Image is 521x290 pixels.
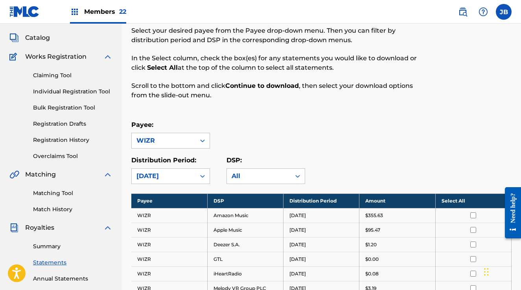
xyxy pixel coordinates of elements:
[499,181,521,244] iframe: Resource Center
[9,33,19,43] img: Catalog
[207,237,283,252] td: Deezer S.A.
[131,54,424,72] p: In the Select column, check the box(es) for any statements you would like to download or click at...
[33,205,112,214] a: Match History
[284,252,359,266] td: [DATE]
[33,258,112,267] a: Statements
[131,156,196,164] label: Distribution Period:
[475,4,491,20] div: Help
[496,4,512,20] div: User Menu
[131,81,424,100] p: Scroll to the bottom and click , then select your download options from the slide-out menu.
[33,152,112,160] a: Overclaims Tool
[131,26,424,45] p: Select your desired payee from the Payee drop-down menu. Then you can filter by distribution peri...
[33,104,112,112] a: Bulk Registration Tool
[131,266,207,281] td: WIZR
[484,260,489,284] div: Drag
[284,237,359,252] td: [DATE]
[131,208,207,223] td: WIZR
[225,82,299,89] strong: Continue to download
[9,33,50,43] a: CatalogCatalog
[131,223,207,237] td: WIZR
[33,242,112,251] a: Summary
[84,7,126,16] span: Members
[232,171,286,181] div: All
[284,223,359,237] td: [DATE]
[131,252,207,266] td: WIZR
[136,136,191,145] div: WIZR
[119,8,126,15] span: 22
[131,121,153,128] label: Payee:
[435,193,511,208] th: Select All
[482,252,521,290] iframe: Chat Widget
[103,223,112,232] img: expand
[103,52,112,61] img: expand
[365,256,379,263] p: $0.00
[365,227,380,234] p: $95.47
[25,170,56,179] span: Matching
[33,189,112,197] a: Matching Tool
[207,193,283,208] th: DSP
[136,171,191,181] div: [DATE]
[147,64,178,71] strong: Select All
[9,52,20,61] img: Works Registration
[33,275,112,283] a: Annual Statements
[25,223,54,232] span: Royalties
[365,270,379,277] p: $0.08
[33,136,112,144] a: Registration History
[25,33,50,43] span: Catalog
[284,193,359,208] th: Distribution Period
[33,87,112,96] a: Individual Registration Tool
[365,241,377,248] p: $1.20
[9,14,57,24] a: SummarySummary
[284,266,359,281] td: [DATE]
[226,156,242,164] label: DSP:
[9,170,19,179] img: Matching
[455,4,471,20] a: Public Search
[207,223,283,237] td: Apple Music
[131,193,207,208] th: Payee
[9,6,40,17] img: MLC Logo
[131,237,207,252] td: WIZR
[33,71,112,80] a: Claiming Tool
[365,212,383,219] p: $355.63
[25,52,87,61] span: Works Registration
[103,170,112,179] img: expand
[284,208,359,223] td: [DATE]
[70,7,79,17] img: Top Rightsholders
[207,252,283,266] td: GTL
[33,120,112,128] a: Registration Drafts
[359,193,435,208] th: Amount
[207,208,283,223] td: Amazon Music
[207,266,283,281] td: iHeartRadio
[458,7,468,17] img: search
[9,223,19,232] img: Royalties
[479,7,488,17] img: help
